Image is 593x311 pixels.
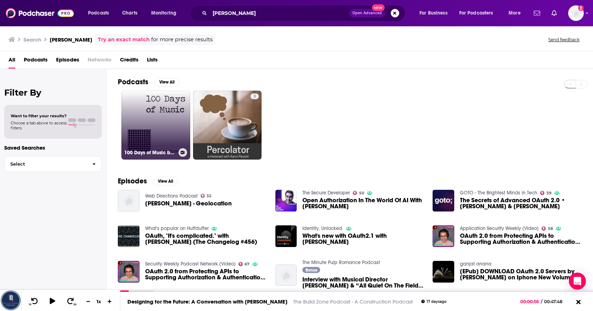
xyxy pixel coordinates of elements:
[145,268,267,280] span: OAuth 2.0 from Protecting APIs to Supporting Authorization & Authentication - [PERSON_NAME] - ASW...
[548,227,553,230] span: 58
[353,191,364,195] a: 50
[433,261,454,283] a: [EPub] DOWNLOAD OAuth 2.0 Servers by Aaron Parecki on Iphone New Volumes
[541,299,542,304] span: /
[359,192,364,195] span: 50
[569,273,586,290] div: Open Intercom Messenger
[122,8,137,18] span: Charts
[145,268,267,280] a: OAuth 2.0 from Protecting APIs to Supporting Authorization & Authentication - Aaron Parecki - ASW...
[145,200,232,207] span: [PERSON_NAME] - Geolocation
[4,87,102,98] h2: Filter By
[11,120,67,130] span: Choose a tab above to access filters.
[306,268,317,272] span: Bonus
[419,8,448,18] span: For Business
[118,190,139,211] img: Aaron Parecki - Geolocation
[9,54,15,69] a: All
[145,193,198,199] a: Web Directions Podcast
[568,5,584,21] button: Show profile menu
[509,8,521,18] span: More
[145,233,267,245] span: OAuth, "It's complicated." with [PERSON_NAME] (The Changelog #456)
[275,225,297,247] img: What's new with OAuth2.1 with Aaron Parecki
[349,9,385,17] button: Open AdvancedNew
[460,261,492,267] a: ganjat anana
[433,190,454,211] img: The Secrets of Advanced OAuth 2.0 • Aaron Parecki & Eric Johnson
[151,8,176,18] span: Monitoring
[275,264,297,286] img: Interview with Musical Director Aaron Parecki & “All Quiet On The Field Of Love”
[568,5,584,21] img: User Profile
[118,177,178,186] a: EpisodesView All
[147,54,158,69] a: Lists
[302,197,424,209] span: Open Authorization In The World Of AI With [PERSON_NAME]
[4,144,102,151] p: Saved Searches
[251,93,259,99] a: 3
[372,4,385,11] span: New
[64,297,78,306] button: 30
[460,233,582,245] span: OAuth 2.0 from Protecting APIs to Supporting Authorization & Authentication - [PERSON_NAME] - ASW...
[238,262,250,266] a: 67
[118,261,139,283] img: OAuth 2.0 from Protecting APIs to Supporting Authorization & Authentication - Aaron Parecki - ASW...
[302,233,424,245] span: What's new with OAuth2.1 with [PERSON_NAME]
[29,303,31,306] span: 10
[302,233,424,245] a: What's new with OAuth2.1 with Aaron Parecki
[73,303,76,306] span: 30
[193,91,262,160] a: 3
[245,263,249,266] span: 67
[127,298,287,305] a: Designing for the Future: A Conversation with [PERSON_NAME]
[151,36,213,44] span: for more precise results
[210,7,349,19] input: Search podcasts, credits, & more...
[293,298,413,305] a: The Build Zone Podcast - A Construction Podcast
[197,5,412,21] div: Search podcasts, credits, & more...
[146,7,186,19] button: open menu
[352,11,382,15] span: Open Advanced
[124,150,176,156] h3: 100 Days of Music by [PERSON_NAME]
[120,54,138,69] a: Credits
[460,190,537,196] a: GOTO - The Brightest Minds in Tech
[302,197,424,209] a: Open Authorization In The World Of AI With Aaron Parecki
[455,7,504,19] button: open menu
[88,54,111,69] span: Networks
[275,190,297,211] img: Open Authorization In The World Of AI With Aaron Parecki
[460,268,582,280] a: [EPub] DOWNLOAD OAuth 2.0 Servers by Aaron Parecki on Iphone New Volumes
[459,8,493,18] span: For Podcasters
[6,6,74,20] img: Podchaser - Follow, Share and Rate Podcasts
[201,194,212,198] a: 32
[414,7,456,19] button: open menu
[460,225,539,231] a: Application Security Weekly (Video)
[145,261,236,267] a: Security Weekly Podcast Network (Video)
[568,5,584,21] span: Logged in as billthrelkeld
[460,268,582,280] span: [EPub] DOWNLOAD OAuth 2.0 Servers by [PERSON_NAME] on Iphone New Volumes
[88,8,109,18] span: Podcasts
[117,7,142,19] a: Charts
[433,225,454,247] img: OAuth 2.0 from Protecting APIs to Supporting Authorization & Authentication - Aaron Parecki - ASW...
[302,225,343,231] a: Identity, Unlocked.
[153,177,178,186] button: View All
[460,233,582,245] a: OAuth 2.0 from Protecting APIs to Supporting Authorization & Authentication - Aaron Parecki - ASW...
[83,7,118,19] button: open menu
[154,78,180,86] button: View All
[50,36,92,43] h3: [PERSON_NAME]
[542,299,570,304] span: 00:47:48
[27,297,41,306] button: 10
[118,77,180,86] a: PodcastsView All
[118,77,148,86] h2: Podcasts
[24,54,48,69] span: Podcasts
[56,54,79,69] span: Episodes
[302,259,380,266] a: The Minute Pulp Romance Podcast
[145,225,209,231] a: What's popular on Huffduffer
[460,197,582,209] span: The Secrets of Advanced OAuth 2.0 • [PERSON_NAME] & [PERSON_NAME]
[145,200,232,207] a: Aaron Parecki - Geolocation
[118,177,147,186] h2: Episodes
[118,225,139,247] img: OAuth, "It's complicated." with Aaron Parecki (The Changelog #456)
[531,7,543,19] a: Show notifications dropdown
[520,299,541,304] span: 00:00:56
[93,299,105,304] div: 1 x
